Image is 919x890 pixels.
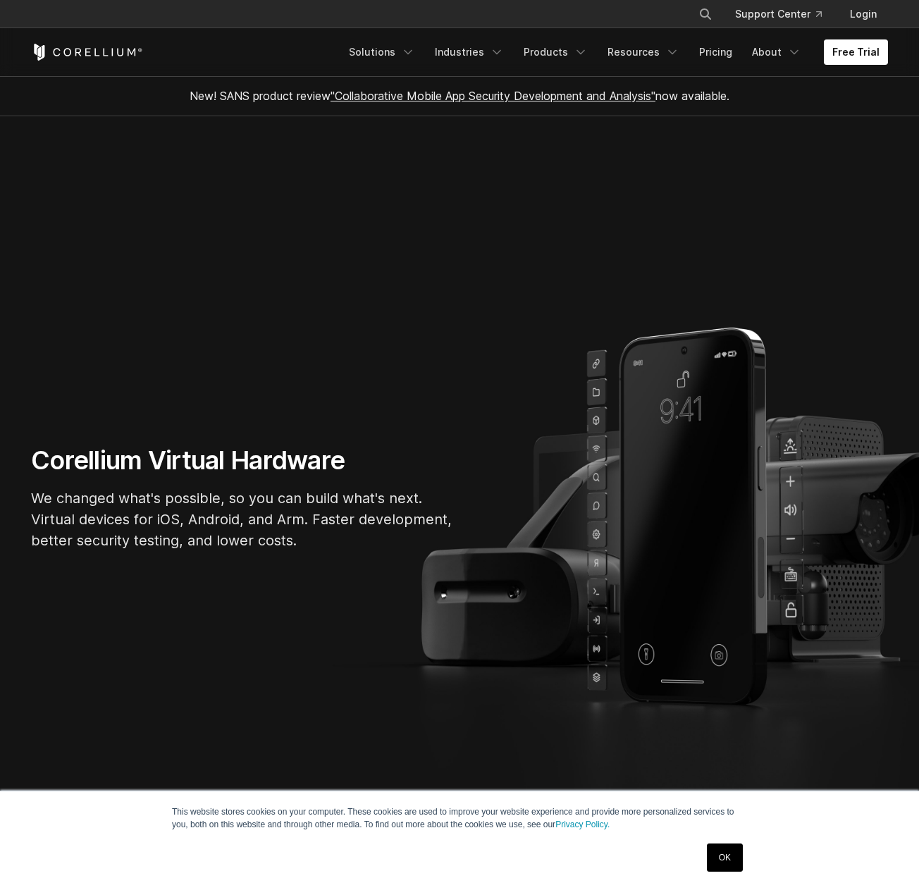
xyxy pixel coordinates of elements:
a: "Collaborative Mobile App Security Development and Analysis" [331,89,655,103]
p: This website stores cookies on your computer. These cookies are used to improve your website expe... [172,805,747,831]
p: We changed what's possible, so you can build what's next. Virtual devices for iOS, Android, and A... [31,488,454,551]
a: Pricing [691,39,741,65]
a: Resources [599,39,688,65]
a: OK [707,843,743,872]
a: Industries [426,39,512,65]
a: Support Center [724,1,833,27]
a: Free Trial [824,39,888,65]
span: New! SANS product review now available. [190,89,729,103]
a: Corellium Home [31,44,143,61]
div: Navigation Menu [681,1,888,27]
a: Products [515,39,596,65]
button: Search [693,1,718,27]
a: Solutions [340,39,424,65]
h1: Corellium Virtual Hardware [31,445,454,476]
div: Navigation Menu [340,39,888,65]
a: Privacy Policy. [555,820,610,829]
a: About [744,39,810,65]
a: Login [839,1,888,27]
